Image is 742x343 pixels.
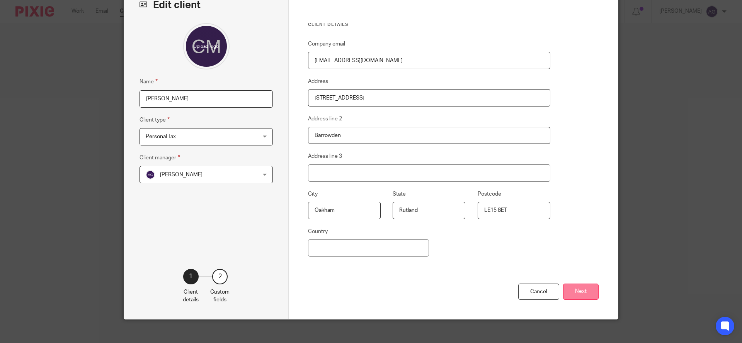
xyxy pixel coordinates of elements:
label: Address line 2 [308,115,342,123]
label: Country [308,228,328,235]
label: Address [308,78,328,85]
label: Client type [140,115,170,124]
h3: Client details [308,22,550,28]
span: [PERSON_NAME] [160,172,203,177]
span: Personal Tax [146,134,176,139]
label: Postcode [478,190,501,198]
div: 1 [183,269,199,284]
label: City [308,190,318,198]
label: Name [140,77,158,86]
div: Cancel [518,284,559,300]
img: svg%3E [146,170,155,179]
p: Custom fields [210,288,230,304]
label: Company email [308,40,345,48]
p: Client details [183,288,199,304]
div: 2 [212,269,228,284]
label: Client manager [140,153,180,162]
button: Next [563,284,599,300]
label: Address line 3 [308,152,342,160]
label: State [393,190,406,198]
